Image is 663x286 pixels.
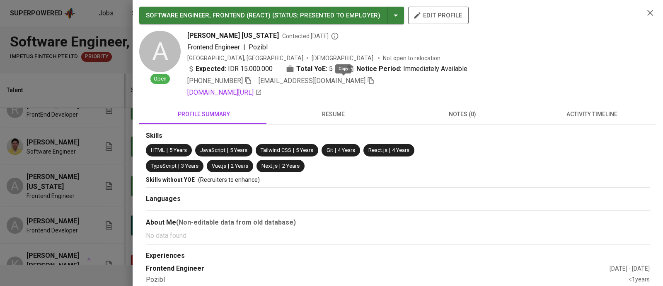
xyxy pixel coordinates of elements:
a: edit profile [408,12,469,18]
span: Skills without YOE [146,176,195,183]
div: [GEOGRAPHIC_DATA], [GEOGRAPHIC_DATA] [187,54,303,62]
span: Vue.js [212,163,226,169]
span: Tailwind CSS [261,147,291,153]
span: | [227,147,228,154]
span: resume [273,109,393,120]
span: SOFTWARE ENGINEER, FRONTEND (REACT) [146,12,271,19]
span: Open [150,75,170,83]
span: 5 Years [296,147,313,153]
div: About Me [146,218,650,227]
a: [DOMAIN_NAME][URL] [187,88,262,98]
span: 5 [329,64,333,74]
span: | [389,147,390,154]
div: [DATE] - [DATE] [610,264,650,273]
span: 4 Years [392,147,409,153]
span: Contacted [DATE] [282,32,339,40]
span: Git [327,147,333,153]
span: [PERSON_NAME] [US_STATE] [187,31,279,41]
span: Pozibl [249,43,268,51]
span: TypeScript [151,163,177,169]
span: profile summary [144,109,264,120]
span: activity timeline [532,109,651,120]
span: JavaScript [200,147,225,153]
b: Expected: [196,64,226,74]
span: Frontend Engineer [187,43,240,51]
span: Next.js [261,163,278,169]
span: notes (0) [403,109,522,120]
p: No data found. [146,231,650,241]
svg: By Batam recruiter [331,32,339,40]
span: 2 Years [282,163,300,169]
span: 4 Years [338,147,355,153]
span: 5 Years [230,147,247,153]
div: Immediately Available [346,64,467,74]
b: Notice Period: [356,64,402,74]
div: Experiences [146,251,650,261]
p: Not open to relocation [383,54,440,62]
span: ( STATUS : Presented to Employer ) [272,12,380,19]
span: [DEMOGRAPHIC_DATA] [312,54,375,62]
span: edit profile [415,10,462,21]
span: | [279,162,281,170]
b: (Non-editable data from old database) [176,218,296,226]
span: | [167,147,168,154]
span: | [293,147,294,154]
b: Total YoE: [296,64,327,74]
span: HTML [151,147,165,153]
span: React.js [368,147,387,153]
span: 2 Years [231,163,248,169]
span: [EMAIL_ADDRESS][DOMAIN_NAME] [259,77,365,85]
div: Frontend Engineer [146,264,610,274]
div: <1 years [629,275,650,285]
span: | [228,162,229,170]
div: Languages [146,194,650,204]
span: (Recruiters to enhance) [198,176,260,183]
div: IDR 15.000.000 [187,64,273,74]
button: edit profile [408,7,469,24]
div: Pozibl [146,275,629,285]
span: 5 Years [169,147,187,153]
span: | [178,162,179,170]
div: Skills [146,131,650,141]
span: | [335,147,336,154]
span: 3 Years [181,163,198,169]
div: A [139,31,181,72]
span: | [243,42,245,52]
button: SOFTWARE ENGINEER, FRONTEND (REACT) (STATUS: Presented to Employer) [139,7,404,24]
span: [PHONE_NUMBER] [187,77,243,85]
